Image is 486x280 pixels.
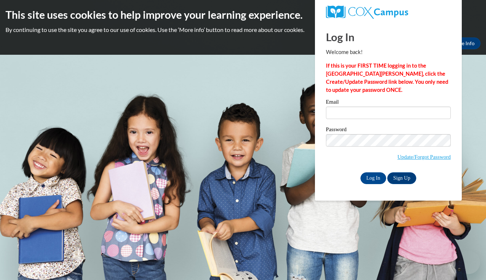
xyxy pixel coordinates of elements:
[326,62,448,93] strong: If this is your FIRST TIME logging in to the [GEOGRAPHIC_DATA][PERSON_NAME], click the Create/Upd...
[6,26,480,34] p: By continuing to use the site you agree to our use of cookies. Use the ‘More info’ button to read...
[326,127,451,134] label: Password
[360,172,386,184] input: Log In
[326,29,451,44] h1: Log In
[387,172,416,184] a: Sign Up
[398,154,451,160] a: Update/Forgot Password
[446,37,480,49] a: More Info
[326,6,408,19] img: COX Campus
[326,6,451,19] a: COX Campus
[6,7,480,22] h2: This site uses cookies to help improve your learning experience.
[326,99,451,107] label: Email
[326,48,451,56] p: Welcome back!
[457,251,480,274] iframe: Button to launch messaging window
